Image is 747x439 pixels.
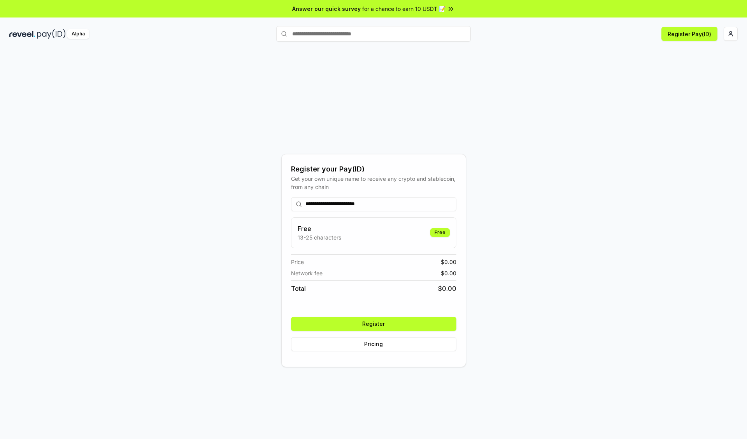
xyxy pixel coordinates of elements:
[291,337,456,351] button: Pricing
[291,164,456,175] div: Register your Pay(ID)
[298,224,341,233] h3: Free
[298,233,341,241] p: 13-25 characters
[430,228,450,237] div: Free
[441,258,456,266] span: $ 0.00
[291,284,306,293] span: Total
[67,29,89,39] div: Alpha
[362,5,445,13] span: for a chance to earn 10 USDT 📝
[291,317,456,331] button: Register
[9,29,35,39] img: reveel_dark
[291,269,323,277] span: Network fee
[291,175,456,191] div: Get your own unique name to receive any crypto and stablecoin, from any chain
[441,269,456,277] span: $ 0.00
[291,258,304,266] span: Price
[37,29,66,39] img: pay_id
[438,284,456,293] span: $ 0.00
[661,27,717,41] button: Register Pay(ID)
[292,5,361,13] span: Answer our quick survey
